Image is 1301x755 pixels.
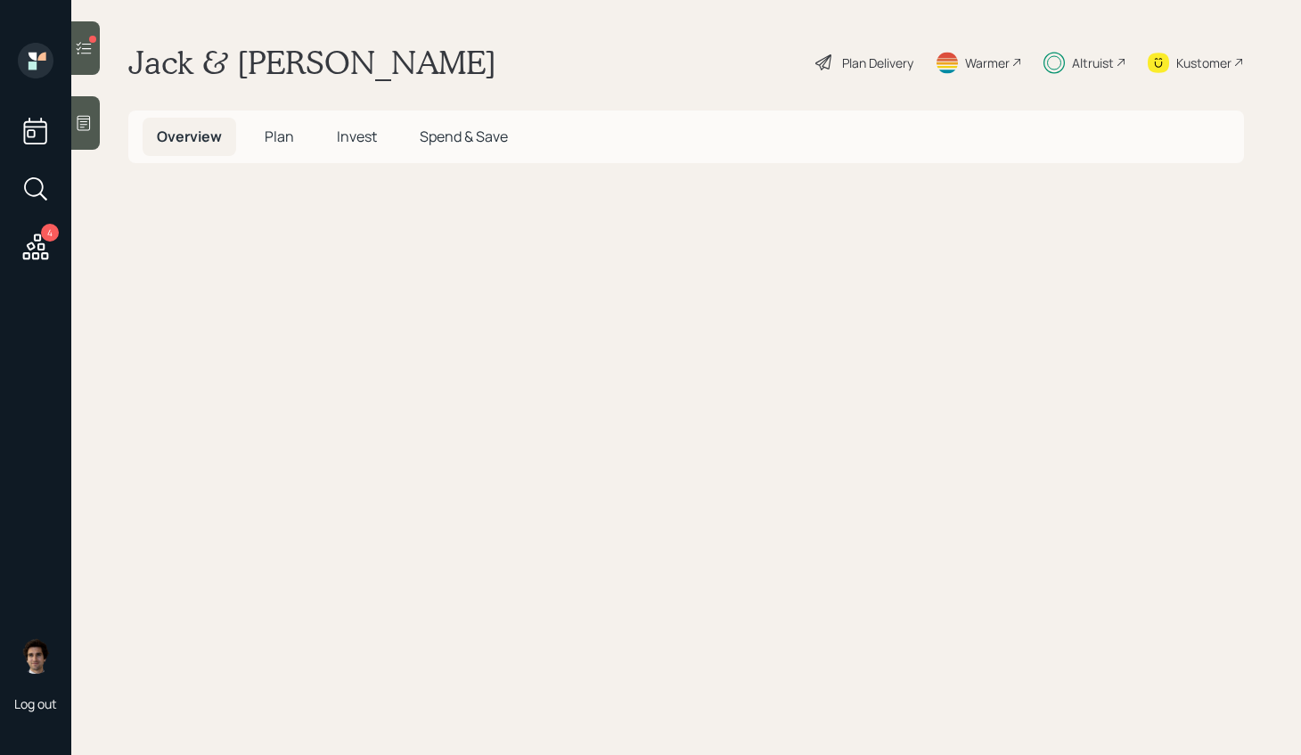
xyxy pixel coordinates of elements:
div: Plan Delivery [842,53,913,72]
h1: Jack & [PERSON_NAME] [128,43,496,82]
span: Overview [157,127,222,146]
div: Log out [14,695,57,712]
span: Plan [265,127,294,146]
div: Warmer [965,53,1010,72]
div: Kustomer [1176,53,1231,72]
span: Spend & Save [420,127,508,146]
div: Altruist [1072,53,1114,72]
span: Invest [337,127,377,146]
img: harrison-schaefer-headshot-2.png [18,638,53,674]
div: 4 [41,224,59,242]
